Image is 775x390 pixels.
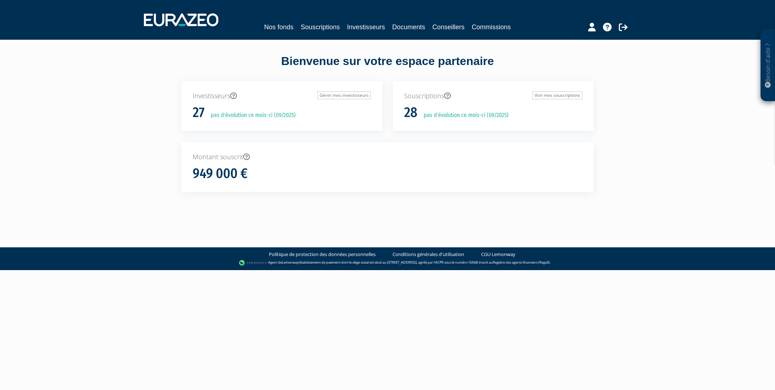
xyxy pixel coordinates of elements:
[419,111,509,120] p: pas d'évolution ce mois-ci (09/2025)
[282,260,299,265] a: Lemonway
[144,13,218,26] img: 1732889491-logotype_eurazeo_blanc_rvb.png
[264,22,294,32] a: Nos fonds
[176,53,599,81] div: Bienvenue sur votre espace partenaire
[404,91,582,101] p: Souscriptions
[317,91,371,99] a: Gérer mes investisseurs
[493,260,550,265] a: Registre des agents financiers (Regafi)
[472,22,511,32] a: Commissions
[239,259,267,266] img: logo-lemonway.png
[404,105,418,120] h1: 28
[206,111,296,120] p: pas d'évolution ce mois-ci (09/2025)
[193,91,371,101] p: Investisseurs
[269,251,376,258] a: Politique de protection des données personnelles
[392,22,425,32] a: Documents
[7,259,768,266] div: - Agent de (établissement de paiement dont le siège social est situé au [STREET_ADDRESS], agréé p...
[764,33,772,98] p: Besoin d'aide ?
[347,22,385,32] a: Investisseurs
[301,22,340,32] a: Souscriptions
[532,91,582,99] a: Voir mes souscriptions
[193,152,582,162] p: Montant souscrit
[393,251,464,258] a: Conditions générales d'utilisation
[432,22,464,32] a: Conseillers
[193,166,248,181] h1: 949 000 €
[193,105,205,120] h1: 27
[481,251,515,258] a: CGU Lemonway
